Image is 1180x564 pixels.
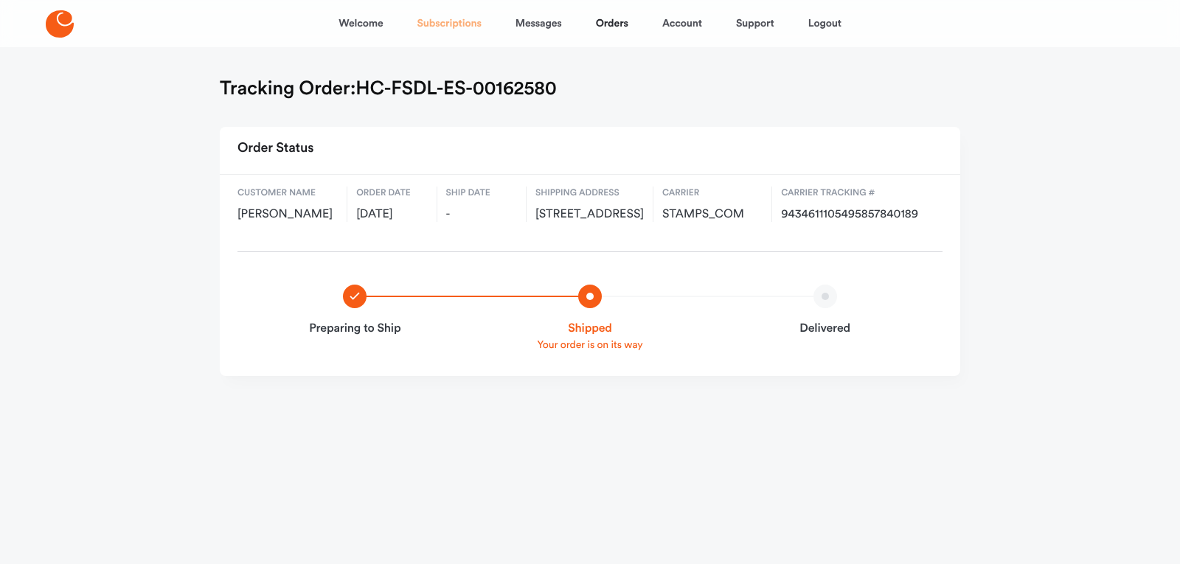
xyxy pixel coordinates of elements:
[490,338,690,352] p: Your order is on its way
[781,187,934,200] span: Carrier Tracking #
[725,320,925,338] strong: Delivered
[255,320,455,338] strong: Preparing to Ship
[237,207,338,222] span: [PERSON_NAME]
[490,320,690,338] strong: Shipped
[356,187,427,200] span: Order date
[662,207,763,222] span: STAMPS_COM
[781,207,934,222] span: 9434611105495857840189
[356,207,427,222] span: [DATE]
[516,6,562,41] a: Messages
[662,187,763,200] span: Carrier
[535,207,644,222] span: [STREET_ADDRESS]
[417,6,482,41] a: Subscriptions
[237,136,313,162] h2: Order Status
[446,187,517,200] span: Ship date
[662,6,702,41] a: Account
[535,187,644,200] span: Shipping address
[446,207,517,222] span: -
[596,6,628,41] a: Orders
[736,6,774,41] a: Support
[220,77,557,100] h1: Tracking Order: HC-FSDL-ES-00162580
[237,187,338,200] span: Customer name
[339,6,383,41] a: Welcome
[808,6,841,41] a: Logout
